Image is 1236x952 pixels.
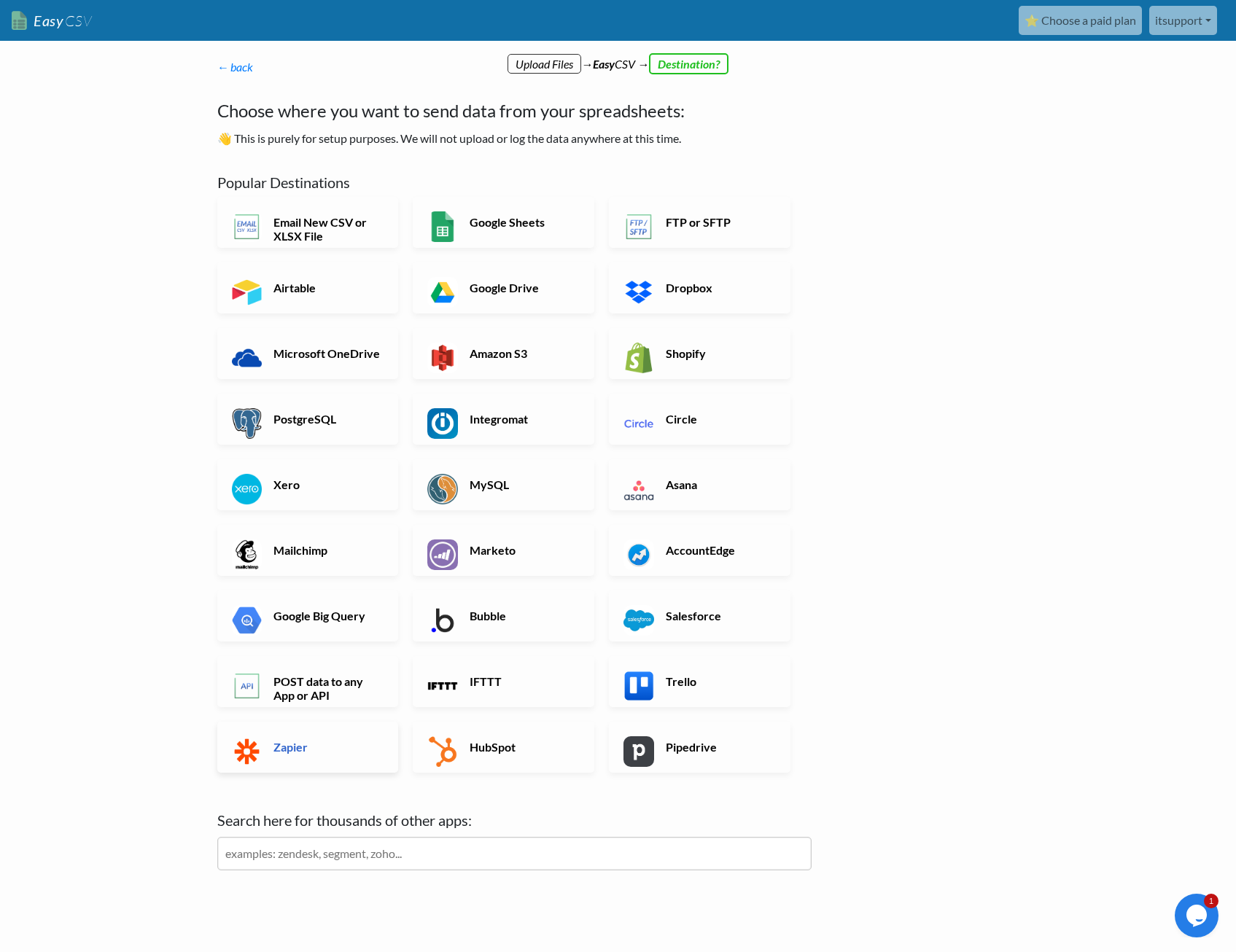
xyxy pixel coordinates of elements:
a: Pipedrive [609,722,790,773]
h6: Airtable [270,281,384,294]
h6: Bubble [466,609,580,623]
h6: MySQL [466,477,580,491]
h5: Popular Destinations [217,173,812,191]
img: FTP or SFTP App & API [623,211,654,242]
h6: Dropbox [662,281,777,294]
div: → CSV → [203,41,1034,73]
img: Circle App & API [623,408,654,439]
h6: AccountEdge [662,543,777,557]
h6: Zapier [270,740,384,754]
a: Zapier [217,722,399,773]
a: Amazon S3 [413,328,594,379]
h4: Choose where you want to send data from your spreadsheets: [217,98,812,124]
iframe: chat widget [1175,894,1221,937]
img: Marketo App & API [427,539,458,570]
a: Trello [609,656,790,707]
img: POST data to any App or API App & API [232,671,263,701]
h6: Xero [270,477,384,491]
h6: Email New CSV or XLSX File [270,215,384,243]
img: Mailchimp App & API [232,539,263,570]
a: POST data to any App or API [217,656,399,707]
a: Google Big Query [217,590,399,641]
label: Search here for thousands of other apps: [217,809,812,831]
h6: Pipedrive [662,740,777,754]
img: Trello App & API [623,671,654,701]
h6: Mailchimp [270,543,384,557]
h6: Circle [662,412,777,426]
h6: FTP or SFTP [662,215,777,229]
a: FTP or SFTP [609,197,790,248]
img: MySQL App & API [427,474,458,504]
a: Circle [609,394,790,445]
a: AccountEdge [609,525,790,576]
a: Marketo [413,525,594,576]
img: Integromat App & API [427,408,458,439]
img: Airtable App & API [232,277,263,308]
img: Amazon S3 App & API [427,343,458,373]
img: HubSpot App & API [427,736,458,767]
a: Google Drive [413,262,594,313]
img: Pipedrive App & API [623,736,654,767]
img: Shopify App & API [623,343,654,373]
a: Xero [217,459,399,510]
a: Asana [609,459,790,510]
h6: Amazon S3 [466,346,580,360]
a: Bubble [413,590,594,641]
a: ← back [217,60,254,74]
h6: Google Sheets [466,215,580,229]
input: examples: zendesk, segment, zoho... [217,837,812,870]
a: Airtable [217,262,399,313]
a: PostgreSQL [217,394,399,445]
h6: Asana [662,477,777,491]
h6: PostgreSQL [270,412,384,426]
img: Google Sheets App & API [427,211,458,242]
a: Integromat [413,394,594,445]
h6: HubSpot [466,740,580,754]
a: ⭐ Choose a paid plan [1019,6,1142,35]
a: Shopify [609,328,790,379]
h6: Google Big Query [270,609,384,623]
h6: Marketo [466,543,580,557]
h6: Google Drive [466,281,580,294]
span: CSV [63,12,92,30]
a: MySQL [413,459,594,510]
h6: POST data to any App or API [270,674,384,702]
img: Google Drive App & API [427,277,458,308]
h6: Salesforce [662,609,777,623]
img: Dropbox App & API [623,277,654,308]
img: Email New CSV or XLSX File App & API [232,211,263,242]
h6: Shopify [662,346,777,360]
img: Xero App & API [232,474,263,504]
a: EasyCSV [12,6,92,36]
a: Dropbox [609,262,790,313]
a: Microsoft OneDrive [217,328,399,379]
img: IFTTT App & API [427,671,458,701]
h6: Integromat [466,412,580,426]
img: Salesforce App & API [623,605,654,636]
h6: Trello [662,674,777,688]
a: HubSpot [413,722,594,773]
a: Mailchimp [217,525,399,576]
h6: IFTTT [466,674,580,688]
img: Google Big Query App & API [232,605,263,636]
a: Google Sheets [413,197,594,248]
a: itsupport [1149,6,1217,35]
img: PostgreSQL App & API [232,408,263,439]
a: Salesforce [609,590,790,641]
a: Email New CSV or XLSX File [217,197,399,248]
img: Bubble App & API [427,605,458,636]
img: Zapier App & API [232,736,263,767]
a: IFTTT [413,656,594,707]
img: Microsoft OneDrive App & API [232,343,263,373]
h6: Microsoft OneDrive [270,346,384,360]
p: 👋 This is purely for setup purposes. We will not upload or log the data anywhere at this time. [217,130,812,147]
img: AccountEdge App & API [623,539,654,570]
img: Asana App & API [623,474,654,504]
